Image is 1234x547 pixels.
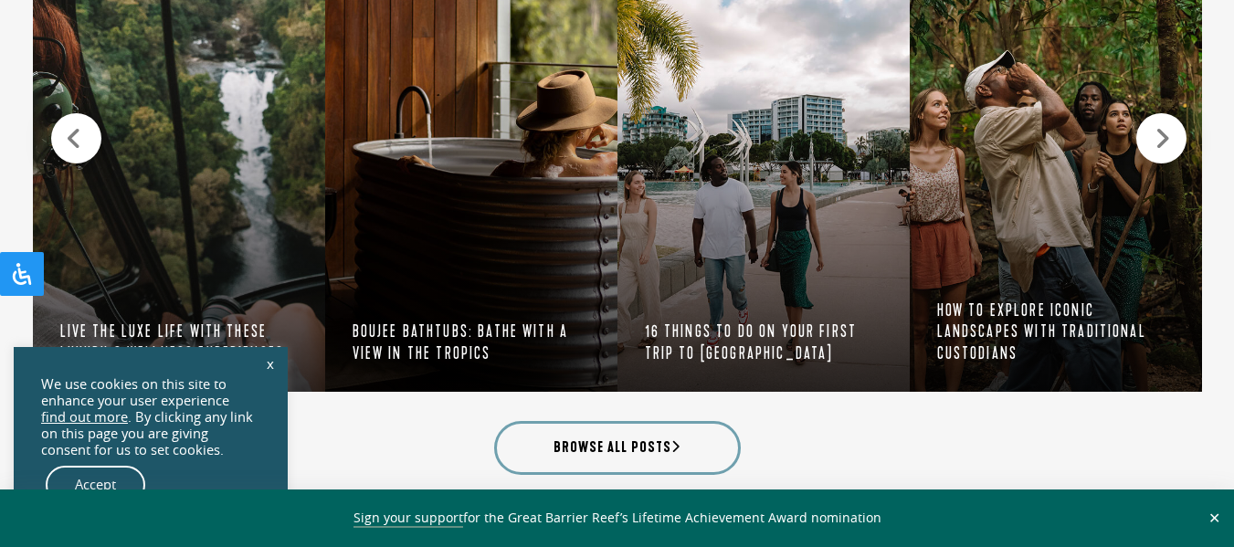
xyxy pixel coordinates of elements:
[353,509,463,528] a: Sign your support
[11,263,33,285] svg: Open Accessibility Panel
[494,421,741,475] a: Browse all posts
[353,509,881,528] span: for the Great Barrier Reef’s Lifetime Achievement Award nomination
[258,343,283,384] a: x
[41,376,260,458] div: We use cookies on this site to enhance your user experience . By clicking any link on this page y...
[46,466,145,504] a: Accept
[1204,510,1225,526] button: Close
[41,409,128,426] a: find out more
